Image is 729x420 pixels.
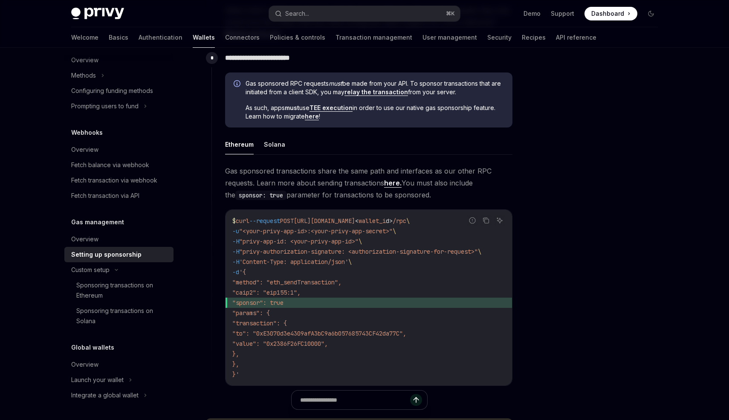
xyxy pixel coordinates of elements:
div: Methods [71,70,96,81]
a: Demo [524,9,541,18]
a: Basics [109,27,128,48]
span: [URL][DOMAIN_NAME] [294,217,355,225]
button: Prompting users to fund [64,98,174,114]
span: \ [478,248,481,255]
span: "to": "0xE3070d3e4309afA3bC9a6b057685743CF42da77C", [232,330,406,337]
button: Launch your wallet [64,372,174,388]
span: /rpc [393,217,406,225]
a: Support [551,9,574,18]
button: Copy the contents from the code block [480,215,492,226]
div: Configuring funding methods [71,86,153,96]
div: Fetch transaction via API [71,191,139,201]
div: Custom setup [71,265,110,275]
span: POST [280,217,294,225]
span: "value": "0x2386F26FC10000", [232,340,328,348]
span: }, [232,350,239,358]
input: Ask a question... [300,391,410,409]
img: dark logo [71,8,124,20]
button: Search...⌘K [269,6,460,21]
a: Policies & controls [270,27,325,48]
div: Overview [71,359,98,370]
div: Fetch transaction via webhook [71,175,157,185]
span: "method": "eth_sendTransaction", [232,278,341,286]
em: must [329,80,342,87]
span: \ [406,217,410,225]
span: '{ [239,268,246,276]
span: > [389,217,393,225]
a: Recipes [522,27,546,48]
a: Fetch transaction via webhook [64,173,174,188]
span: }, [232,360,239,368]
a: TEE execution [310,104,353,112]
span: -H [232,248,239,255]
a: API reference [556,27,596,48]
a: Overview [64,142,174,157]
a: Welcome [71,27,98,48]
span: "<your-privy-app-id>:<your-privy-app-secret>" [239,227,393,235]
span: \ [393,227,396,235]
a: Overview [64,232,174,247]
span: "privy-app-id: <your-privy-app-id>" [239,238,359,245]
a: Configuring funding methods [64,83,174,98]
a: Fetch transaction via API [64,188,174,203]
span: "caip2": "eip155:1", [232,289,301,296]
span: }' [232,371,239,378]
svg: Info [234,80,242,89]
div: Overview [71,234,98,244]
a: Connectors [225,27,260,48]
a: Wallets [193,27,215,48]
span: As such, apps use in order to use our native gas sponsorship feature. Learn how to migrate ! [246,104,504,121]
span: < [355,217,359,225]
button: Custom setup [64,262,174,278]
button: Ethereum [225,134,254,154]
span: "privy-authorization-signature: <authorization-signature-for-request>" [239,248,478,255]
div: Launch your wallet [71,375,124,385]
a: Authentication [139,27,182,48]
span: --request [249,217,280,225]
div: Sponsoring transactions on Solana [76,306,168,326]
h5: Webhooks [71,127,103,138]
span: -u [232,227,239,235]
a: here [305,113,319,120]
div: Prompting users to fund [71,101,139,111]
a: Dashboard [584,7,637,20]
button: Ask AI [494,215,505,226]
a: Security [487,27,512,48]
div: Sponsoring transactions on Ethereum [76,280,168,301]
h5: Gas management [71,217,124,227]
button: Methods [64,68,174,83]
div: Overview [71,145,98,155]
button: Solana [264,134,285,154]
code: sponsor: true [235,191,286,200]
button: Integrate a global wallet [64,388,174,403]
span: curl [236,217,249,225]
button: Send message [410,394,422,406]
div: Integrate a global wallet [71,390,139,400]
span: 'Content-Type: application/json' [239,258,348,266]
span: Gas sponsored RPC requests be made from your API. To sponsor transactions that are initiated from... [246,79,504,96]
span: -H [232,258,239,266]
span: -H [232,238,239,245]
span: \ [348,258,352,266]
a: Transaction management [336,27,412,48]
span: \ [359,238,362,245]
span: wallet_i [359,217,386,225]
a: Overview [64,357,174,372]
div: Setting up sponsorship [71,249,142,260]
button: Report incorrect code [467,215,478,226]
span: $ [232,217,236,225]
a: Fetch balance via webhook [64,157,174,173]
span: d [386,217,389,225]
div: Search... [285,9,309,19]
a: Sponsoring transactions on Ethereum [64,278,174,303]
a: relay the transaction [344,88,408,96]
span: "params": { [232,309,270,317]
strong: must [285,104,299,111]
span: "sponsor": true [232,299,283,307]
a: here. [384,179,402,188]
span: ⌘ K [446,10,455,17]
h5: Global wallets [71,342,114,353]
a: Sponsoring transactions on Solana [64,303,174,329]
a: Setting up sponsorship [64,247,174,262]
div: Fetch balance via webhook [71,160,149,170]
